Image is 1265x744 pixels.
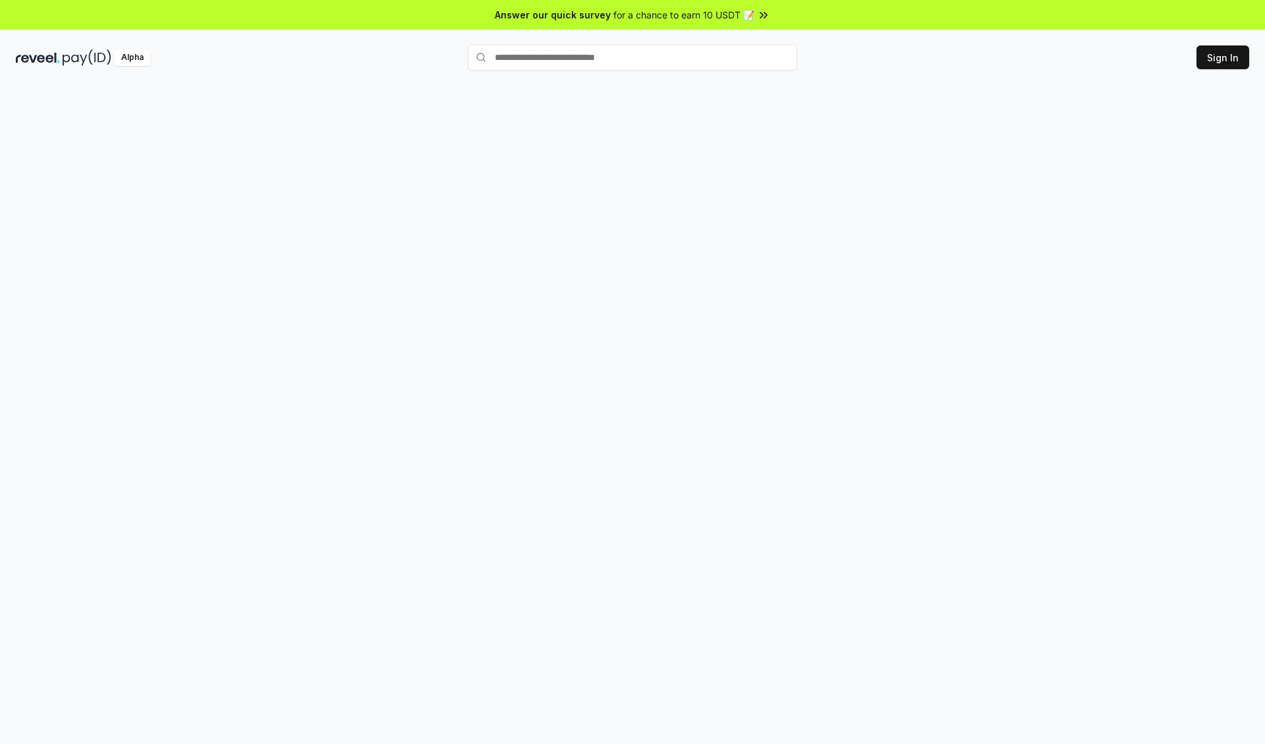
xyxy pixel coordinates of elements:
span: Answer our quick survey [495,8,611,22]
button: Sign In [1196,45,1249,69]
span: for a chance to earn 10 USDT 📝 [613,8,754,22]
img: reveel_dark [16,49,60,66]
div: Alpha [114,49,151,66]
img: pay_id [63,49,111,66]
